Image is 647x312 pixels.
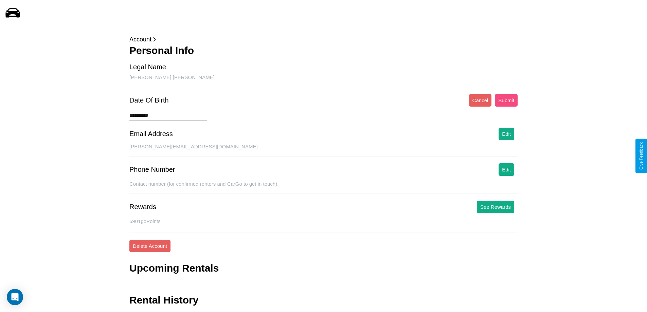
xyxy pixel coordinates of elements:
[129,294,198,306] h3: Rental History
[7,289,23,305] div: Open Intercom Messenger
[129,74,518,87] div: [PERSON_NAME] [PERSON_NAME]
[129,96,169,104] div: Date Of Birth
[499,128,514,140] button: Edit
[499,163,514,176] button: Edit
[129,203,156,211] div: Rewards
[129,262,219,274] h3: Upcoming Rentals
[129,130,173,138] div: Email Address
[129,45,518,56] h3: Personal Info
[129,144,518,157] div: [PERSON_NAME][EMAIL_ADDRESS][DOMAIN_NAME]
[129,34,518,45] p: Account
[129,166,175,173] div: Phone Number
[129,181,518,194] div: Contact number (for confirmed renters and CarGo to get in touch).
[495,94,518,107] button: Submit
[129,217,518,226] p: 6901 goPoints
[639,142,644,170] div: Give Feedback
[469,94,492,107] button: Cancel
[129,240,170,252] button: Delete Account
[129,63,166,71] div: Legal Name
[477,201,514,213] button: See Rewards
